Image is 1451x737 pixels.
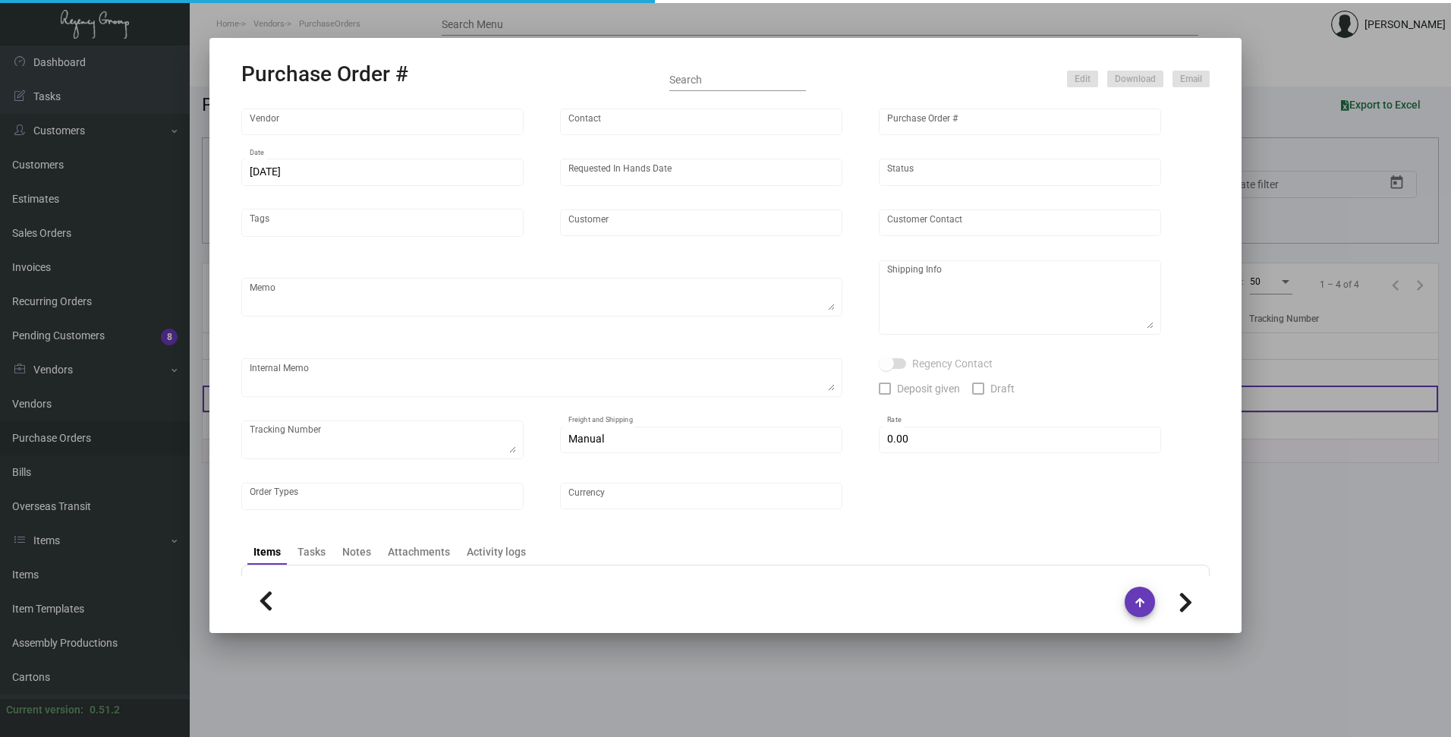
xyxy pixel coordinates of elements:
div: Tasks [297,544,326,560]
span: Edit [1075,73,1091,86]
h2: Purchase Order # [241,61,408,87]
span: Regency Contact [912,354,993,373]
div: Activity logs [467,544,526,560]
span: Deposit given [897,380,960,398]
div: Notes [342,544,371,560]
button: Edit [1067,71,1098,87]
span: Manual [568,433,604,445]
div: Attachments [388,544,450,560]
span: Email [1180,73,1202,86]
span: Download [1115,73,1156,86]
div: Items [253,544,281,560]
button: Email [1172,71,1210,87]
span: Draft [990,380,1015,398]
div: 0.51.2 [90,702,120,718]
button: Download [1107,71,1163,87]
div: Current version: [6,702,83,718]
